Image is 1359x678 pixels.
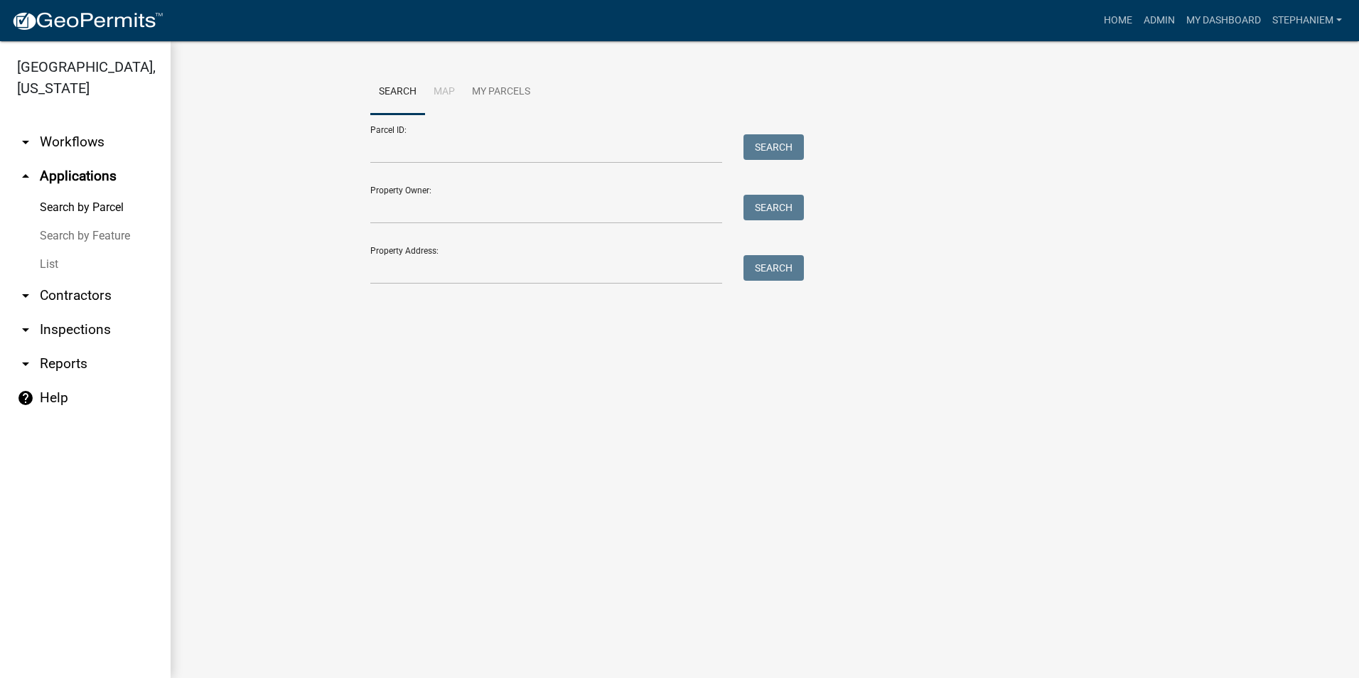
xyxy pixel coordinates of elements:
[1181,7,1267,34] a: My Dashboard
[743,195,804,220] button: Search
[17,134,34,151] i: arrow_drop_down
[1138,7,1181,34] a: Admin
[1098,7,1138,34] a: Home
[1267,7,1348,34] a: StephanieM
[743,255,804,281] button: Search
[17,321,34,338] i: arrow_drop_down
[17,287,34,304] i: arrow_drop_down
[743,134,804,160] button: Search
[17,389,34,407] i: help
[463,70,539,115] a: My Parcels
[17,168,34,185] i: arrow_drop_up
[370,70,425,115] a: Search
[17,355,34,372] i: arrow_drop_down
